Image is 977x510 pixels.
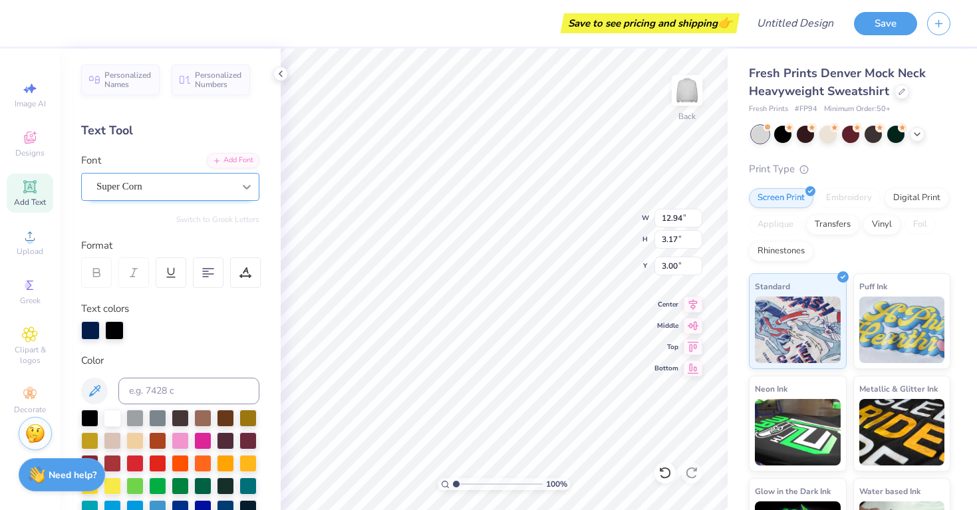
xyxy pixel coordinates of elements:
button: Switch to Greek Letters [176,214,259,225]
span: Personalized Numbers [195,70,242,89]
div: Print Type [749,162,950,177]
div: Transfers [806,215,859,235]
div: Screen Print [749,188,813,208]
span: # FP94 [795,104,817,115]
span: Middle [654,321,678,330]
span: Water based Ink [859,484,920,498]
span: Clipart & logos [7,344,53,366]
div: Vinyl [863,215,901,235]
img: Puff Ink [859,297,945,363]
img: Metallic & Glitter Ink [859,399,945,465]
label: Font [81,153,101,168]
div: Color [81,353,259,368]
span: Fresh Prints [749,104,788,115]
span: Fresh Prints Denver Mock Neck Heavyweight Sweatshirt [749,65,926,99]
div: Digital Print [885,188,949,208]
div: Rhinestones [749,241,813,261]
span: Greek [20,295,41,306]
div: Format [81,238,261,253]
span: Bottom [654,364,678,373]
strong: Need help? [49,469,96,481]
img: Back [674,77,700,104]
div: Add Font [207,153,259,168]
span: Decorate [14,404,46,415]
span: Minimum Order: 50 + [824,104,891,115]
span: Image AI [15,98,46,109]
span: Puff Ink [859,279,887,293]
label: Text colors [81,301,129,317]
div: Applique [749,215,802,235]
span: Neon Ink [755,382,787,396]
span: Designs [15,148,45,158]
span: 👉 [718,15,732,31]
span: Top [654,342,678,352]
img: Standard [755,297,841,363]
img: Neon Ink [755,399,841,465]
span: 100 % [546,478,567,490]
div: Text Tool [81,122,259,140]
div: Embroidery [817,188,881,208]
span: Personalized Names [104,70,152,89]
span: Center [654,300,678,309]
input: e.g. 7428 c [118,378,259,404]
div: Foil [905,215,936,235]
span: Upload [17,246,43,257]
span: Standard [755,279,790,293]
button: Save [854,12,917,35]
span: Metallic & Glitter Ink [859,382,938,396]
span: Glow in the Dark Ink [755,484,831,498]
input: Untitled Design [746,10,844,37]
div: Back [678,110,696,122]
span: Add Text [14,197,46,207]
div: Save to see pricing and shipping [564,13,736,33]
